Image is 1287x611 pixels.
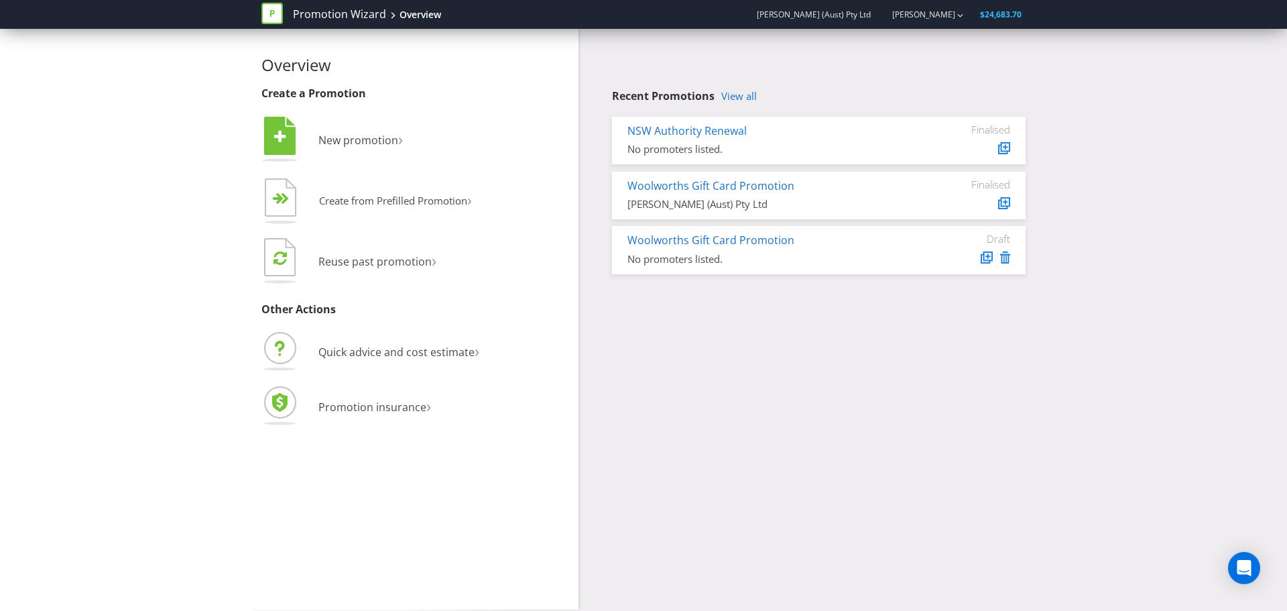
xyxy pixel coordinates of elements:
div: Overview [400,8,441,21]
span: › [432,249,436,271]
span: New promotion [318,133,398,148]
a: Quick advice and cost estimate› [261,345,479,359]
a: Woolworths Gift Card Promotion [627,178,794,193]
div: Open Intercom Messenger [1228,552,1260,584]
div: Finalised [930,178,1010,190]
tspan:  [273,250,287,266]
a: NSW Authority Renewal [627,123,747,138]
span: › [426,394,431,416]
h2: Overview [261,56,568,74]
div: No promoters listed. [627,252,910,266]
span: Create from Prefilled Promotion [319,194,467,207]
h3: Other Actions [261,304,568,316]
span: › [467,189,472,210]
span: Reuse past promotion [318,254,432,269]
a: [PERSON_NAME] [879,9,955,20]
span: Promotion insurance [318,400,426,414]
div: No promoters listed. [627,142,910,156]
span: › [398,127,403,150]
span: [PERSON_NAME] (Aust) Pty Ltd [757,9,871,20]
span: Recent Promotions [612,89,715,103]
a: View all [721,91,757,102]
tspan:  [274,129,286,144]
h3: Create a Promotion [261,88,568,100]
button: Create from Prefilled Promotion› [261,175,473,229]
a: Woolworths Gift Card Promotion [627,233,794,247]
tspan:  [281,192,290,205]
span: $24,683.70 [980,9,1022,20]
a: Promotion insurance› [261,400,431,414]
span: › [475,339,479,362]
a: Promotion Wizard [293,7,386,22]
span: Quick advice and cost estimate [318,345,475,359]
div: Draft [930,233,1010,245]
div: Finalised [930,123,1010,135]
div: [PERSON_NAME] (Aust) Pty Ltd [627,197,910,211]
